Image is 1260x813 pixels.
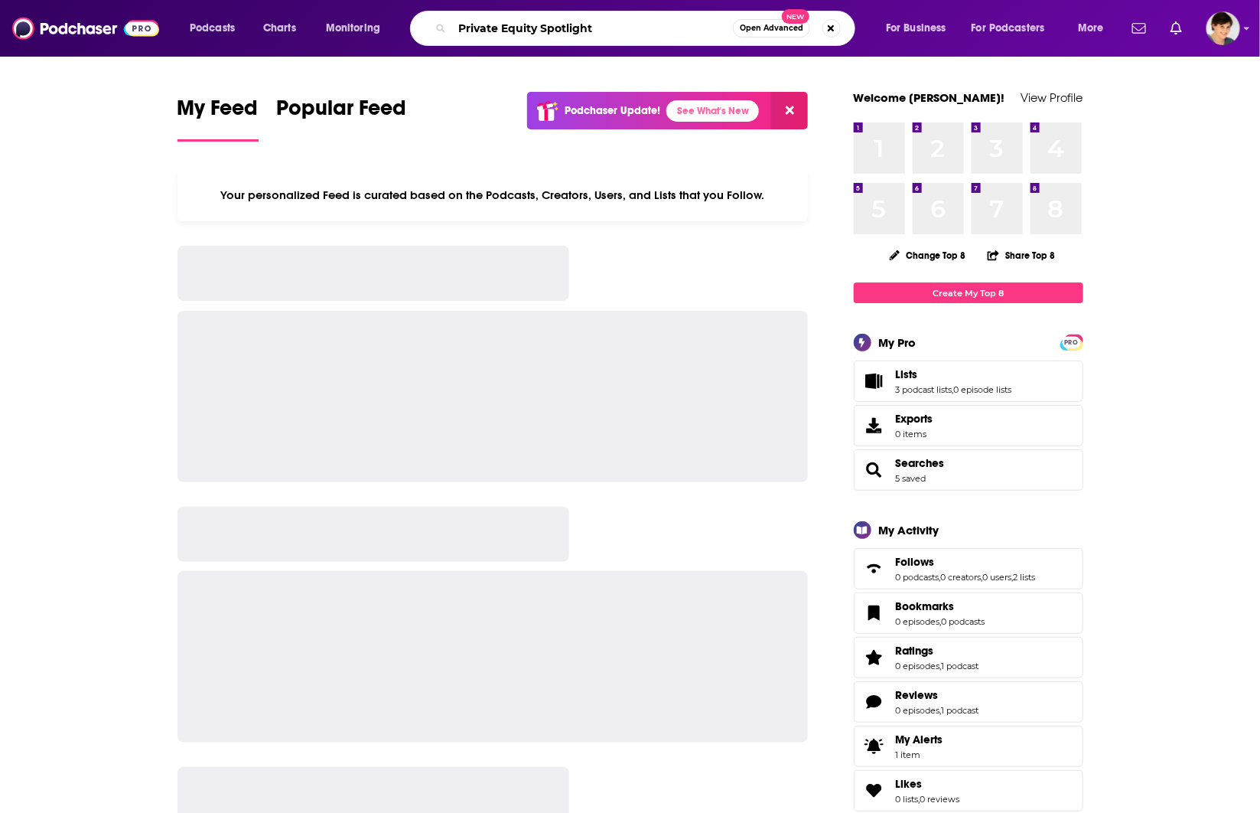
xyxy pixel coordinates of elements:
a: My Feed [177,95,259,142]
span: , [952,384,954,395]
a: Searches [859,459,890,481]
a: 0 episodes [896,616,940,627]
span: Searches [854,449,1083,491]
input: Search podcasts, credits, & more... [452,16,733,41]
a: 0 episode lists [954,384,1012,395]
a: 0 creators [941,572,982,583]
a: 0 reviews [920,794,960,805]
span: , [940,705,942,716]
span: Logged in as bethwouldknow [1206,11,1240,45]
a: Ratings [859,647,890,668]
a: Likes [896,777,960,791]
span: , [919,794,920,805]
a: View Profile [1021,90,1083,105]
span: Bookmarks [896,599,955,613]
a: Welcome [PERSON_NAME]! [854,90,1005,105]
a: PRO [1063,336,1081,348]
button: Share Top 8 [987,240,1056,270]
span: My Alerts [896,733,943,746]
span: Monitoring [326,18,380,39]
span: Reviews [854,681,1083,723]
span: Likes [854,770,1083,811]
a: 3 podcast lists [896,384,952,395]
span: Lists [854,361,1083,402]
span: My Alerts [859,736,890,757]
span: , [1012,572,1014,583]
img: User Profile [1206,11,1240,45]
a: Bookmarks [896,599,985,613]
a: Show notifications dropdown [1164,15,1188,41]
span: , [939,572,941,583]
span: Likes [896,777,923,791]
span: Lists [896,367,918,381]
span: Popular Feed [277,95,407,130]
span: 1 item [896,749,943,760]
a: Charts [253,16,305,41]
a: 1 podcast [942,661,979,671]
span: , [940,661,942,671]
a: Searches [896,456,945,470]
a: 0 podcasts [896,572,939,583]
a: Bookmarks [859,602,890,624]
button: open menu [1067,16,1123,41]
a: 0 episodes [896,661,940,671]
button: open menu [179,16,255,41]
span: Ratings [896,644,934,658]
div: Search podcasts, credits, & more... [425,11,870,46]
span: PRO [1063,337,1081,348]
a: 2 lists [1014,572,1036,583]
span: Exports [896,412,933,426]
a: Likes [859,780,890,802]
div: My Pro [879,335,917,350]
a: Show notifications dropdown [1126,15,1152,41]
a: My Alerts [854,726,1083,767]
a: See What's New [666,100,759,122]
span: Bookmarks [854,593,1083,634]
img: Podchaser - Follow, Share and Rate Podcasts [12,14,159,43]
span: Open Advanced [740,24,803,32]
button: open menu [962,16,1067,41]
a: Lists [896,367,1012,381]
a: Reviews [896,688,979,702]
a: 0 episodes [896,705,940,716]
a: Exports [854,405,1083,446]
span: Ratings [854,637,1083,678]
span: New [782,9,809,24]
p: Podchaser Update! [565,104,660,117]
button: Open AdvancedNew [733,19,810,38]
button: open menu [875,16,965,41]
a: Ratings [896,644,979,658]
span: Reviews [896,688,939,702]
button: open menu [315,16,400,41]
a: 1 podcast [942,705,979,716]
a: Popular Feed [277,95,407,142]
a: 0 podcasts [942,616,985,627]
a: Reviews [859,691,890,713]
span: Podcasts [190,18,235,39]
span: For Podcasters [972,18,1045,39]
a: 0 users [983,572,1012,583]
a: 5 saved [896,473,926,484]
a: Follows [896,555,1036,569]
a: Lists [859,371,890,392]
span: , [940,616,942,627]
div: My Activity [879,523,939,537]
button: Show profile menu [1206,11,1240,45]
span: Follows [896,555,935,569]
a: Create My Top 8 [854,282,1083,303]
span: , [982,572,983,583]
span: Follows [854,548,1083,589]
span: Exports [859,415,890,436]
a: 0 lists [896,794,919,805]
span: 0 items [896,429,933,439]
span: My Feed [177,95,259,130]
span: Charts [263,18,296,39]
a: Follows [859,558,890,580]
span: More [1078,18,1104,39]
span: For Business [886,18,946,39]
button: Change Top 8 [881,246,975,265]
